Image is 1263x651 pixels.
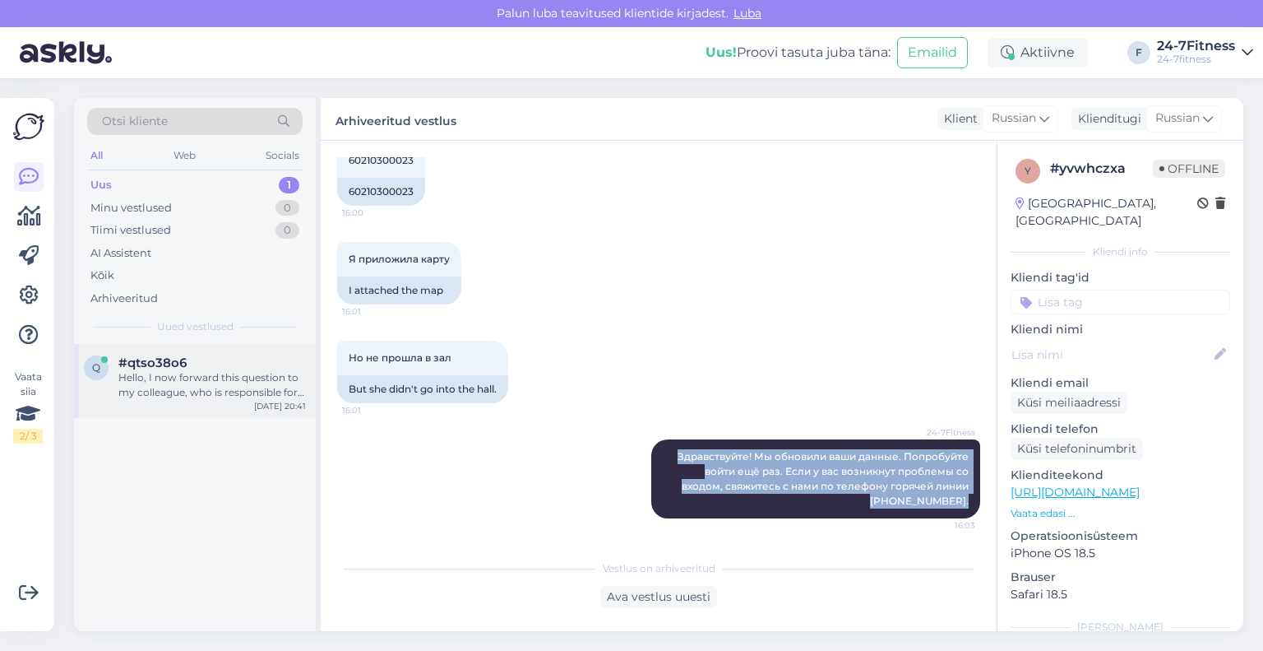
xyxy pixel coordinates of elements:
[118,356,187,370] span: #qtso38o6
[335,108,456,130] label: Arhiveeritud vestlus
[897,37,968,68] button: Emailid
[90,177,112,193] div: Uus
[706,44,737,60] b: Uus!
[988,38,1088,67] div: Aktiivne
[1011,620,1230,635] div: [PERSON_NAME]
[1011,506,1230,521] p: Vaata edasi ...
[1011,421,1230,438] p: Kliendi telefon
[1157,40,1253,66] a: 24-7Fitness24-7fitness
[170,145,199,166] div: Web
[1011,438,1143,460] div: Küsi telefoninumbrit
[1011,269,1230,286] p: Kliendi tag'id
[706,43,891,63] div: Proovi tasuta juba täna:
[1011,528,1230,545] p: Operatsioonisüsteem
[914,426,975,439] span: 24-7Fitness
[1011,374,1230,392] p: Kliendi email
[1011,244,1230,259] div: Kliendi info
[1155,109,1200,128] span: Russian
[13,429,43,444] div: 2 / 3
[914,519,975,532] span: 16:03
[1015,195,1197,230] div: [GEOGRAPHIC_DATA], [GEOGRAPHIC_DATA]
[13,370,43,444] div: Vaata siia
[1011,467,1230,484] p: Klienditeekond
[678,450,971,507] span: Здравствуйте! Мы обновили ваши данные. Попробуйте войти ещё раз. Если у вас возникнут проблемы со...
[1011,545,1230,562] p: iPhone OS 18.5
[1157,53,1235,66] div: 24-7fitness
[118,370,306,400] div: Hello, I now forward this question to my colleague, who is responsible for this. The reply will b...
[342,207,404,219] span: 16:00
[1011,569,1230,586] p: Brauser
[275,200,299,216] div: 0
[157,319,234,334] span: Uued vestlused
[90,200,172,216] div: Minu vestlused
[1050,159,1153,179] div: # yvwhczxa
[87,145,106,166] div: All
[337,277,461,305] div: I attached the map
[992,109,1036,128] span: Russian
[1071,110,1141,128] div: Klienditugi
[275,222,299,239] div: 0
[13,111,44,142] img: Askly Logo
[1157,40,1235,53] div: 24-7Fitness
[90,267,114,284] div: Kõik
[337,178,425,206] div: 60210300023
[254,400,306,412] div: [DATE] 20:41
[937,110,978,128] div: Klient
[1011,290,1230,314] input: Lisa tag
[342,305,404,318] span: 16:01
[600,586,717,608] div: Ava vestlus uuesti
[603,561,715,576] span: Vestlus on arhiveeritud
[102,113,168,130] span: Otsi kliente
[1011,321,1230,338] p: Kliendi nimi
[90,222,171,239] div: Tiimi vestlused
[1127,41,1150,64] div: F
[90,245,151,262] div: AI Assistent
[279,177,299,193] div: 1
[337,375,508,403] div: But she didn't go into the hall.
[1011,485,1140,500] a: [URL][DOMAIN_NAME]
[262,145,303,166] div: Socials
[729,6,766,21] span: Luba
[90,291,158,307] div: Arhiveeritud
[92,361,100,374] span: q
[1153,160,1225,178] span: Offline
[342,404,404,416] span: 16:01
[1011,586,1230,603] p: Safari 18.5
[1025,165,1031,177] span: y
[349,351,451,364] span: Но не прошла в зал
[349,154,414,166] span: 60210300023
[1011,392,1127,414] div: Küsi meiliaadressi
[349,253,450,265] span: Я приложила карту
[1011,346,1211,364] input: Lisa nimi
